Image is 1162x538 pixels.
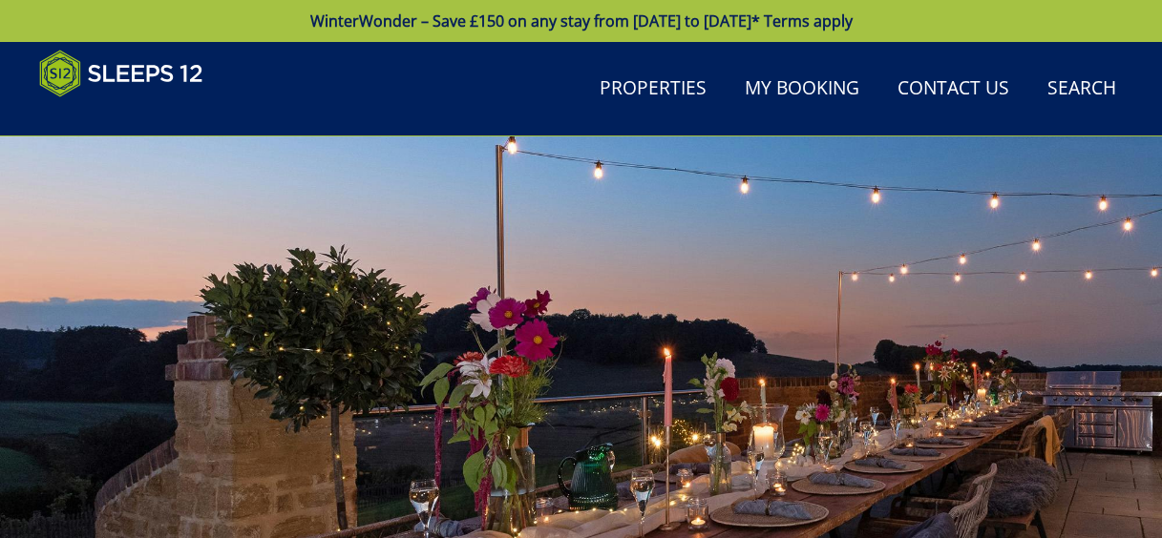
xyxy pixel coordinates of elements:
[30,109,230,125] iframe: Customer reviews powered by Trustpilot
[39,50,203,97] img: Sleeps 12
[737,68,867,111] a: My Booking
[592,68,714,111] a: Properties
[890,68,1017,111] a: Contact Us
[1040,68,1124,111] a: Search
